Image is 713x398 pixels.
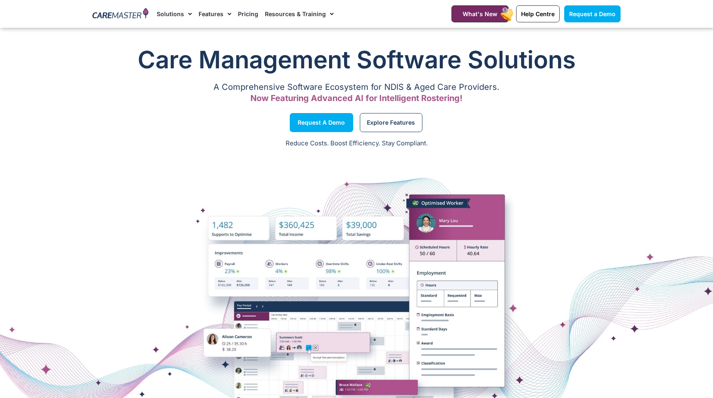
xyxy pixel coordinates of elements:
[5,139,708,148] p: Reduce Costs. Boost Efficiency. Stay Compliant.
[367,121,415,125] span: Explore Features
[250,93,463,103] span: Now Featuring Advanced AI for Intelligent Rostering!
[290,113,353,132] a: Request a Demo
[451,5,509,22] a: What's New
[298,121,345,125] span: Request a Demo
[521,10,555,17] span: Help Centre
[569,10,616,17] span: Request a Demo
[564,5,621,22] a: Request a Demo
[92,84,621,90] p: A Comprehensive Software Ecosystem for NDIS & Aged Care Providers.
[516,5,560,22] a: Help Centre
[463,10,497,17] span: What's New
[92,8,148,20] img: CareMaster Logo
[92,43,621,76] h1: Care Management Software Solutions
[360,113,422,132] a: Explore Features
